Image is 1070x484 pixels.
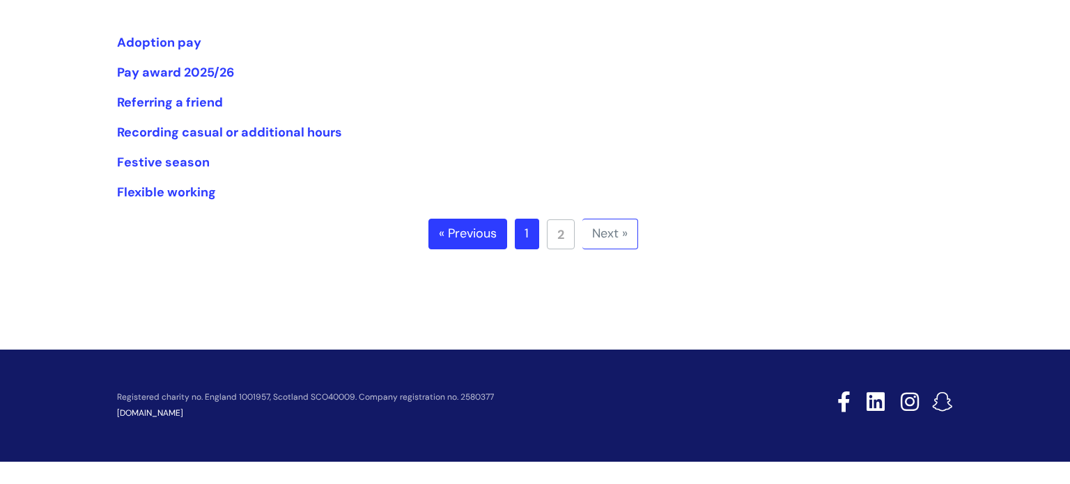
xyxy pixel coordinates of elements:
a: « Previous [428,219,507,249]
a: Adoption pay [117,34,201,51]
a: Next » [582,219,638,249]
a: Referring a friend [117,94,223,111]
a: 1 [515,219,539,249]
a: Flexible working [117,184,216,201]
a: [DOMAIN_NAME] [117,407,183,419]
a: Festive season [117,154,210,171]
a: Pay award 2025/26 [117,64,234,81]
p: Registered charity no. England 1001957, Scotland SCO40009. Company registration no. 2580377 [117,393,738,402]
a: Recording casual or additional hours [117,124,342,141]
a: 2 [547,219,575,249]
